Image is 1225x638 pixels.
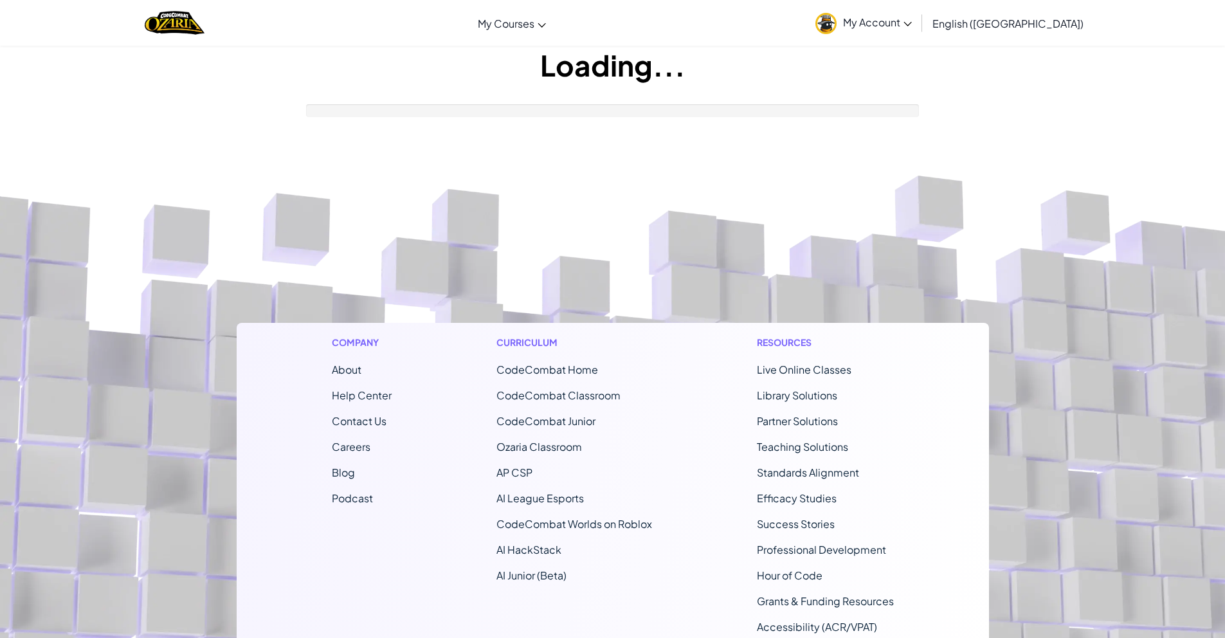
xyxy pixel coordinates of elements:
a: Help Center [332,388,392,402]
a: AP CSP [496,466,532,479]
a: My Courses [471,6,552,41]
a: English ([GEOGRAPHIC_DATA]) [926,6,1090,41]
span: My Account [843,15,912,29]
a: AI Junior (Beta) [496,569,567,582]
a: Live Online Classes [757,363,851,376]
span: Contact Us [332,414,386,428]
a: CodeCombat Classroom [496,388,621,402]
a: Standards Alignment [757,466,859,479]
img: Home [145,10,204,36]
img: avatar [815,13,837,34]
a: Podcast [332,491,373,505]
a: Efficacy Studies [757,491,837,505]
span: CodeCombat Home [496,363,598,376]
a: My Account [809,3,918,43]
a: Partner Solutions [757,414,838,428]
h1: Curriculum [496,336,652,349]
a: Accessibility (ACR/VPAT) [757,620,877,633]
a: Blog [332,466,355,479]
a: AI League Esports [496,491,584,505]
a: Library Solutions [757,388,837,402]
a: Grants & Funding Resources [757,594,894,608]
a: Professional Development [757,543,886,556]
h1: Company [332,336,392,349]
a: Careers [332,440,370,453]
a: Success Stories [757,517,835,531]
a: Ozaria Classroom [496,440,582,453]
a: Hour of Code [757,569,822,582]
a: Teaching Solutions [757,440,848,453]
span: English ([GEOGRAPHIC_DATA]) [932,17,1084,30]
a: CodeCombat Worlds on Roblox [496,517,652,531]
h1: Resources [757,336,894,349]
a: AI HackStack [496,543,561,556]
a: Ozaria by CodeCombat logo [145,10,204,36]
a: About [332,363,361,376]
a: CodeCombat Junior [496,414,595,428]
span: My Courses [478,17,534,30]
